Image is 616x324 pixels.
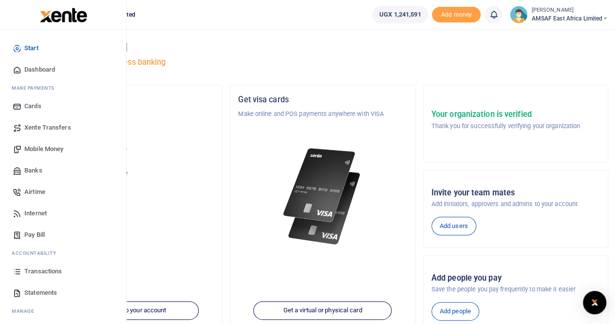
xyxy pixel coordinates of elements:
li: Ac [8,246,118,261]
h5: Get visa cards [238,95,407,105]
span: Pay Bill [24,230,45,240]
p: Asili Farms Masindi Limited [45,109,214,119]
a: Pay Bill [8,224,118,246]
span: Dashboard [24,65,55,75]
h4: Hello [PERSON_NAME] [37,42,608,53]
span: UGX 1,241,591 [379,10,421,19]
h5: Your organization is verified [431,110,580,119]
a: Statements [8,282,118,304]
a: logo-small logo-large logo-large [39,11,87,18]
li: M [8,80,118,95]
small: [PERSON_NAME] [531,6,608,15]
h5: Add people you pay [431,273,600,283]
span: Cards [24,101,41,111]
a: Xente Transfers [8,117,118,138]
span: Banks [24,166,42,175]
span: Xente Transfers [24,123,71,133]
li: Toup your wallet [432,7,481,23]
a: Add funds to your account [60,302,199,320]
a: Transactions [8,261,118,282]
a: Mobile Money [8,138,118,160]
a: Add people [431,302,479,321]
span: Transactions [24,267,62,276]
div: Open Intercom Messenger [583,291,606,314]
img: profile-user [510,6,527,23]
a: UGX 1,241,591 [372,6,428,23]
p: Add initiators, approvers and admins to your account [431,199,600,209]
h5: Account [45,133,214,142]
span: Add money [432,7,481,23]
li: Wallet ballance [368,6,432,23]
h5: UGX 1,241,591 [45,181,214,191]
a: Add money [432,10,481,18]
span: anage [17,307,35,315]
p: AMSAF East Africa Limited [45,147,214,157]
h5: Welcome to better business banking [37,57,608,67]
a: Banks [8,160,118,181]
span: Statements [24,288,57,298]
span: countability [19,249,56,257]
h5: Invite your team mates [431,188,600,198]
span: Mobile Money [24,144,63,154]
a: Internet [8,203,118,224]
p: Thank you for successfully verifying your organization [431,121,580,131]
img: xente-_physical_cards.png [280,142,365,251]
a: Add users [431,217,476,235]
a: Airtime [8,181,118,203]
a: Dashboard [8,59,118,80]
span: ake Payments [17,84,55,92]
p: Make online and POS payments anywhere with VISA [238,109,407,119]
p: Save the people you pay frequently to make it easier [431,285,600,294]
img: logo-large [40,8,87,22]
span: Start [24,43,38,53]
a: Get a virtual or physical card [254,302,392,320]
a: Start [8,38,118,59]
a: profile-user [PERSON_NAME] AMSAF East Africa Limited [510,6,608,23]
span: AMSAF East Africa Limited [531,14,608,23]
a: Cards [8,95,118,117]
h5: Organization [45,95,214,105]
span: Airtime [24,187,45,197]
li: M [8,304,118,319]
span: Internet [24,209,47,218]
p: Your current account balance [45,169,214,178]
